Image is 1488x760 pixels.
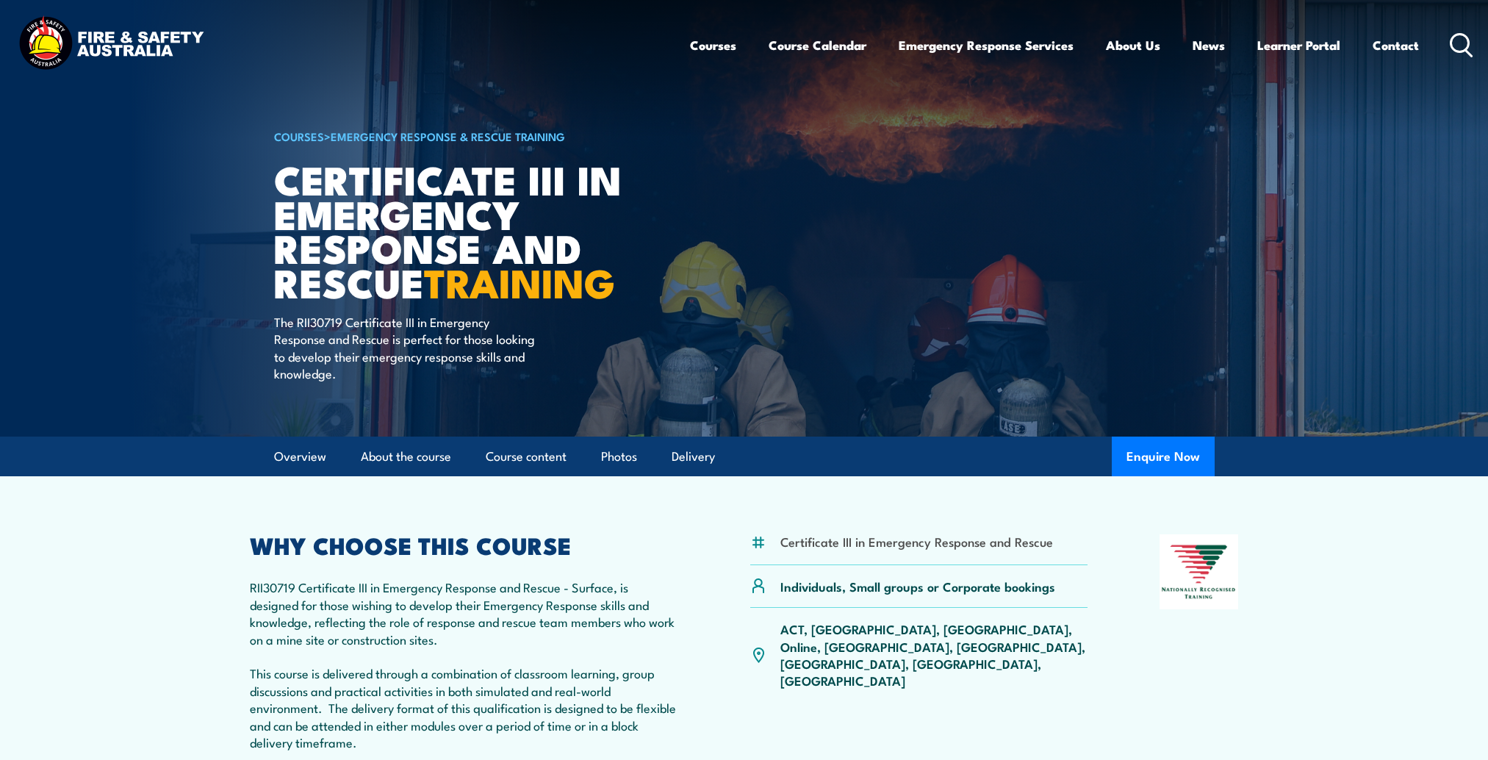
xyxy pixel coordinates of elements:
[1193,26,1225,65] a: News
[690,26,736,65] a: Courses
[274,128,324,144] a: COURSES
[672,437,715,476] a: Delivery
[1106,26,1160,65] a: About Us
[1373,26,1419,65] a: Contact
[1257,26,1340,65] a: Learner Portal
[769,26,866,65] a: Course Calendar
[1112,437,1215,476] button: Enquire Now
[899,26,1074,65] a: Emergency Response Services
[274,313,542,382] p: The RII30719 Certificate III in Emergency Response and Rescue is perfect for those looking to dev...
[1160,534,1239,609] img: Nationally Recognised Training logo.
[274,127,637,145] h6: >
[424,251,615,312] strong: TRAINING
[780,578,1055,595] p: Individuals, Small groups or Corporate bookings
[274,162,637,299] h1: Certificate III in Emergency Response and Rescue
[486,437,567,476] a: Course content
[601,437,637,476] a: Photos
[780,533,1053,550] li: Certificate III in Emergency Response and Rescue
[331,128,565,144] a: Emergency Response & Rescue Training
[780,620,1088,689] p: ACT, [GEOGRAPHIC_DATA], [GEOGRAPHIC_DATA], Online, [GEOGRAPHIC_DATA], [GEOGRAPHIC_DATA], [GEOGRAP...
[250,534,679,555] h2: WHY CHOOSE THIS COURSE
[274,437,326,476] a: Overview
[361,437,451,476] a: About the course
